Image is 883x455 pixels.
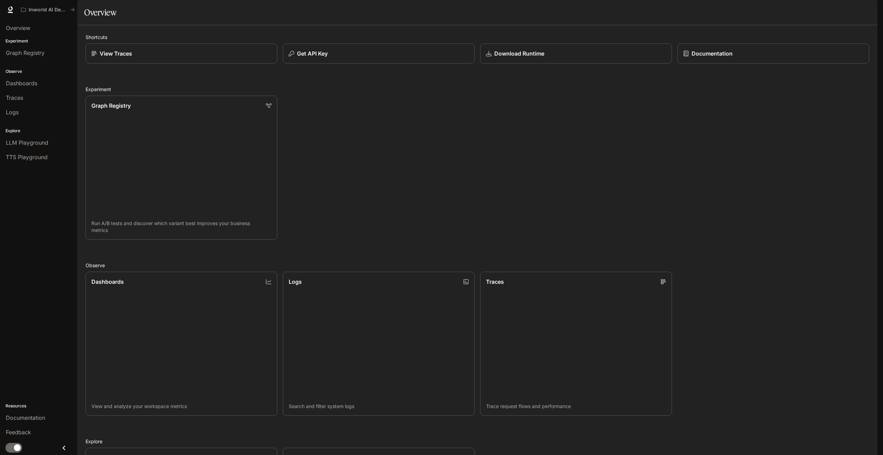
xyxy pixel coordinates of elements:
[91,220,271,234] p: Run A/B tests and discover which variant best improves your business metrics
[480,43,672,64] a: Download Runtime
[29,7,67,13] p: Inworld AI Demos
[86,86,869,93] h2: Experiment
[86,43,277,64] a: View Traces
[100,49,132,58] p: View Traces
[677,43,869,64] a: Documentation
[486,403,666,410] p: Trace request flows and performance
[494,49,544,58] p: Download Runtime
[86,96,277,240] a: Graph RegistryRun A/B tests and discover which variant best improves your business metrics
[283,43,475,64] button: Get API Key
[91,403,271,410] p: View and analyze your workspace metrics
[283,272,475,416] a: LogsSearch and filter system logs
[86,262,869,269] h2: Observe
[289,278,302,286] p: Logs
[486,278,504,286] p: Traces
[91,278,124,286] p: Dashboards
[86,33,869,41] h2: Shortcuts
[480,272,672,416] a: TracesTrace request flows and performance
[18,3,78,17] button: All workspaces
[289,403,469,410] p: Search and filter system logs
[91,101,131,110] p: Graph Registry
[86,272,277,416] a: DashboardsView and analyze your workspace metrics
[297,49,328,58] p: Get API Key
[84,6,116,19] h1: Overview
[86,438,869,445] h2: Explore
[692,49,733,58] p: Documentation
